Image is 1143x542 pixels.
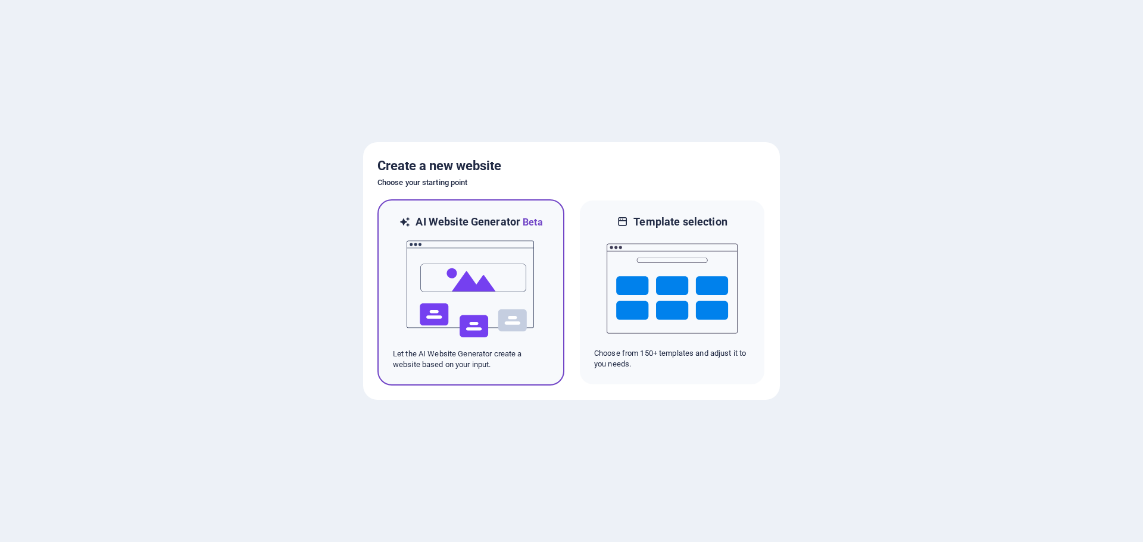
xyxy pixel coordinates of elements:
div: AI Website GeneratorBetaaiLet the AI Website Generator create a website based on your input. [377,199,564,386]
h5: Create a new website [377,156,766,176]
p: Choose from 150+ templates and adjust it to you needs. [594,348,750,369]
h6: Template selection [633,215,727,229]
span: Beta [520,217,543,228]
h6: AI Website Generator [416,215,542,230]
p: Let the AI Website Generator create a website based on your input. [393,349,549,370]
h6: Choose your starting point [377,176,766,190]
div: Template selectionChoose from 150+ templates and adjust it to you needs. [579,199,766,386]
img: ai [405,230,536,349]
